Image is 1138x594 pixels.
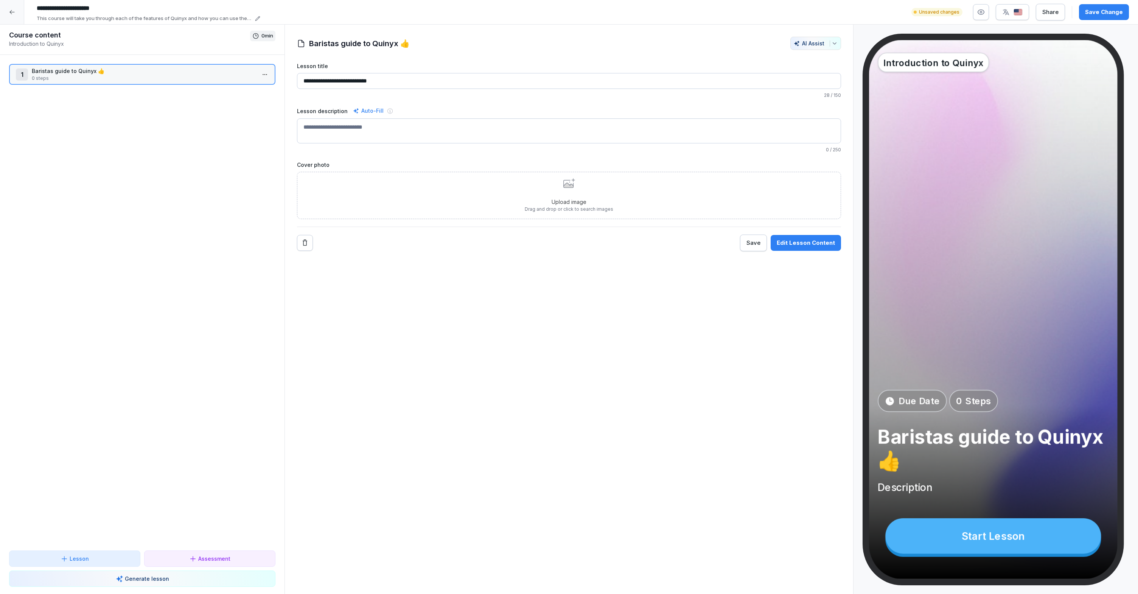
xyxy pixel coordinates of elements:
[883,56,983,69] p: Introduction to Quinyx
[525,206,613,213] p: Drag and drop or click to search images
[1014,9,1023,16] img: us.svg
[1085,8,1123,16] div: Save Change
[32,75,256,82] p: 0 steps
[740,235,767,251] button: Save
[351,106,385,115] div: Auto-Fill
[198,555,230,563] p: Assessment
[261,32,273,40] p: 0 min
[37,15,253,22] p: This course will take you through each of the features of Quinyx and how you can use them in your...
[824,92,830,98] span: 28
[9,571,275,587] button: Generate lesson
[878,425,1108,473] p: Baristas guide to Quinyx 👍
[297,235,313,251] button: Remove
[297,161,841,169] label: Cover photo
[1079,4,1129,20] button: Save Change
[790,37,841,50] button: AI Assist
[125,575,169,583] p: Generate lesson
[777,239,835,247] div: Edit Lesson Content
[9,40,250,48] p: Introduction to Quinyx
[32,67,256,75] p: Baristas guide to Quinyx 👍
[309,38,410,49] h1: Baristas guide to Quinyx 👍
[9,31,250,40] h1: Course content
[525,198,613,206] p: Upload image
[297,146,841,153] p: / 250
[1036,4,1065,20] button: Share
[9,64,275,85] div: 1Baristas guide to Quinyx 👍0 steps
[70,555,89,563] p: Lesson
[297,107,348,115] label: Lesson description
[885,518,1101,554] div: Start Lesson
[771,235,841,251] button: Edit Lesson Content
[297,62,841,70] label: Lesson title
[9,550,140,567] button: Lesson
[297,92,841,99] p: / 150
[1042,8,1059,16] div: Share
[746,239,760,247] div: Save
[956,394,991,407] p: 0 Steps
[899,394,940,407] p: Due Date
[16,68,28,81] div: 1
[144,550,275,567] button: Assessment
[878,480,1108,494] p: Description
[826,147,829,152] span: 0
[919,9,959,16] p: Unsaved changes
[794,40,838,47] div: AI Assist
